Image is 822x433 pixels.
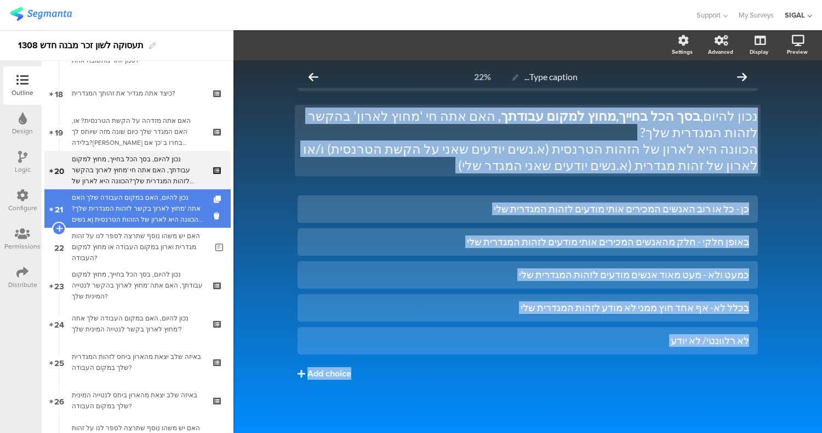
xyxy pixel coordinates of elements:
[501,108,616,123] strong: מחוץ למקום עבודתך
[697,10,721,20] span: Support
[474,71,491,82] div: 22%
[72,230,207,263] div: האם יש משהו נוסף שתרצה לספר לנו על זהות מגדרית וארון במקום העבודה או מחוץ למקום העבודה?
[44,266,231,305] a: 23 נכון להיום, בסך הכל בחייך, מחוץ למקום עבודתך, האם אתה 'מחוץ לארון' בהקשר לנטייה המינית שלך?
[54,241,64,253] span: 22
[306,301,749,314] div: בכלל לא- אף אחד חוץ ממני לא מודע לזהות המגדרית שלי
[708,48,733,56] div: Advanced
[214,196,223,203] i: Duplicate
[72,269,203,302] div: נכון להיום, בסך הכל בחייך, מחוץ למקום עבודתך, האם אתה 'מחוץ לארון' בהקשר לנטייה המינית שלך?
[55,203,63,215] span: 21
[55,126,63,138] span: 19
[44,113,231,151] a: 19 האם אתה מזדהה על הקשת הטרנסית? או, האם המגדר שלך כיום שונה מזה שיוחס לך בלידה?[PERSON_NAME] בח...
[785,10,805,20] div: SIGAL
[72,313,203,335] div: נכון להיום, האם במקום העבודה שלך אתה 'מחוץ לארון' בקשר לנטייה המינית שלך?
[44,343,231,381] a: 25 באיזה שלב יצאת מהארון ביחס לזהות המגדרית שלך במקום העבודה?
[12,88,33,98] div: Outline
[524,71,578,82] span: Type caption...
[672,48,693,56] div: Settings
[72,351,203,373] div: באיזה שלב יצאת מהארון ביחס לזהות המגדרית שלך במקום העבודה?
[72,390,203,412] div: באיזה שלב יצאת מהארון ביחס לנטייה המינית שלך במקום העבודה?
[12,126,33,136] div: Design
[298,108,758,140] p: נכון להיום, , , האם אתה חי 'מחוץ לארון' בהקשר לזהות המגדרית שלך?
[15,165,31,175] div: Logic
[44,381,231,420] a: 26 באיזה שלב יצאת מהארון ביחס לנטייה המינית שלך במקום העבודה?
[55,87,63,99] span: 18
[54,356,64,368] span: 25
[298,140,758,173] p: הכוונה היא לארון של הזהות הטרנסית (א.נשים יודעים שאני על הקשת הטרנסית) ו/או לארון של זהות מגדרית ...
[44,74,231,113] a: 18 כיצד אתה מגדיר את זהותך המגדרית?
[18,37,144,54] div: תעסוקה לשון זכר מבנה חדש 1308
[8,203,37,213] div: Configure
[306,268,749,281] div: כמעט ולא - מעט מאוד אנשים מודעים לזהות המגדרית שלי
[787,48,808,56] div: Preview
[72,192,203,225] div: נכון להיום, האם במקום העבודה שלך האם אתה 'מחוץ לארון' בקשר לזהות המגדרית שלך?הכוונה היא לארון של ...
[306,334,749,347] div: לא רלוונטי/ לא יודע
[44,305,231,343] a: 24 נכון להיום, האם במקום העבודה שלך אתה 'מחוץ לארון' בקשר לנטייה המינית שלך?
[10,7,72,21] img: segmanta logo
[54,318,64,330] span: 24
[54,164,64,176] span: 20
[298,360,758,387] button: Add choice
[72,88,203,99] div: כיצד אתה מגדיר את זהותך המגדרית?
[307,368,351,380] div: Add choice
[44,228,231,266] a: 22 האם יש משהו נוסף שתרצה לספר לנו על זהות מגדרית וארון במקום העבודה או מחוץ למקום העבודה?
[619,108,700,123] strong: בסך הכל בחייך
[54,279,64,291] span: 23
[72,115,203,148] div: האם אתה מזדהה על הקשת הטרנסית? או, האם המגדר שלך כיום שונה מזה שיוחס לך בלידה?אנא בחרו ב 'כן' אם ...
[44,151,231,189] a: 20 נכון להיום, בסך הכל בחייך, מחוץ למקום עבודתך, האם אתה חי 'מחוץ לארון' בהקשר לזהות המגדרית שלך?...
[72,154,203,187] div: נכון להיום, בסך הכל בחייך, מחוץ למקום עבודתך, האם אתה חי 'מחוץ לארון' בהקשר לזהות המגדרית שלך?הכו...
[214,211,223,221] i: Delete
[750,48,768,56] div: Display
[54,395,64,407] span: 26
[4,241,41,251] div: Permissions
[8,280,37,290] div: Distribute
[44,189,231,228] a: 21 נכון להיום, האם במקום העבודה שלך האם אתה 'מחוץ לארון' בקשר לזהות המגדרית שלך?הכוונה היא לארון ...
[306,203,749,215] div: כן - כל או רוב האנשים המכירים אותי מודעים לזהות המגדרית שלי
[306,235,749,248] div: באופן חלקי - חלק מהאנשים המכירים אותי מודעים לזהות המגדרית שלי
